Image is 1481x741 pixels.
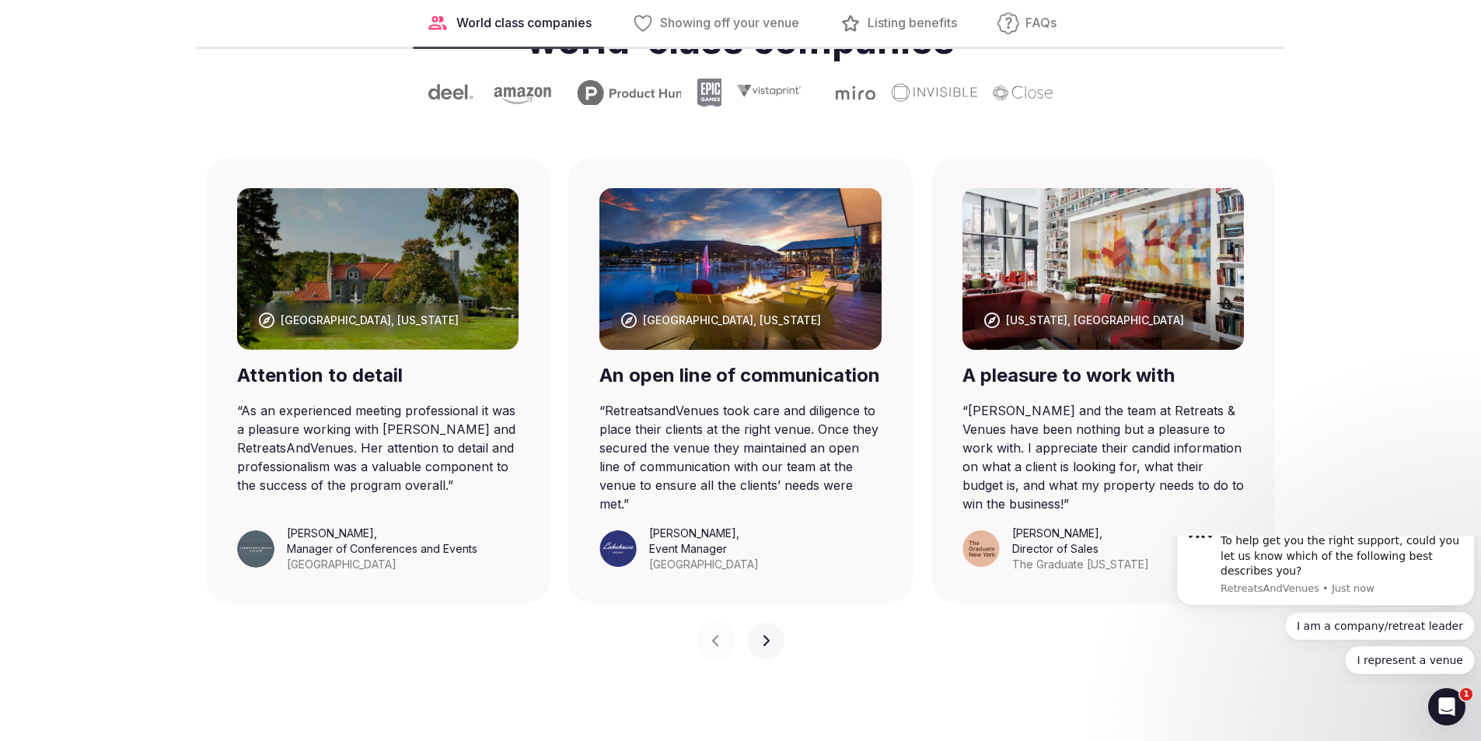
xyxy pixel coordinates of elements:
div: [GEOGRAPHIC_DATA], [US_STATE] [281,313,459,328]
blockquote: “ [PERSON_NAME] and the team at Retreats & Venues have been nothing but a pleasure to work with. ... [962,401,1245,513]
div: Event Manager [649,541,759,557]
img: Hayle Rodey [237,530,274,568]
div: [US_STATE], [GEOGRAPHIC_DATA] [1006,313,1184,328]
div: Director of Sales [1012,541,1149,557]
button: Quick reply: I am a company/retreat leader [115,76,305,104]
div: [GEOGRAPHIC_DATA] [649,557,759,572]
blockquote: “ RetreatsandVenues took care and diligence to place their clients at the right venue. Once they ... [599,401,882,513]
figcaption: , [649,526,759,572]
cite: [PERSON_NAME] [287,526,374,540]
span: World class companies [456,15,592,32]
cite: [PERSON_NAME] [649,526,736,540]
button: Quick reply: I represent a venue [175,110,305,138]
img: Nicole Carr [599,530,637,567]
figcaption: , [1012,526,1149,572]
div: A pleasure to work with [962,362,1245,389]
span: Listing benefits [868,15,957,32]
div: Attention to detail [237,362,519,389]
span: Showing off your venue [660,15,799,32]
iframe: Intercom live chat [1428,688,1465,725]
span: 1 [1460,688,1472,701]
blockquote: “ As an experienced meeting professional it was a pleasure working with [PERSON_NAME] and Retreat... [237,401,519,495]
div: [GEOGRAPHIC_DATA] [287,557,477,572]
img: New York, USA [962,188,1245,350]
p: Message from RetreatsAndVenues, sent Just now [51,46,293,60]
img: Tarrytown, New York [237,188,519,350]
div: An open line of communication [599,362,882,389]
iframe: Intercom notifications message [1170,536,1481,683]
span: FAQs [1025,15,1057,32]
div: Manager of Conferences and Events [287,541,477,557]
div: The Graduate [US_STATE] [1012,557,1149,572]
div: Quick reply options [6,76,305,138]
div: [GEOGRAPHIC_DATA], [US_STATE] [643,313,821,328]
figcaption: , [287,526,477,572]
img: San Marcos, California [599,188,882,350]
cite: [PERSON_NAME] [1012,526,1099,540]
img: Cristina Dalal [962,530,1000,567]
